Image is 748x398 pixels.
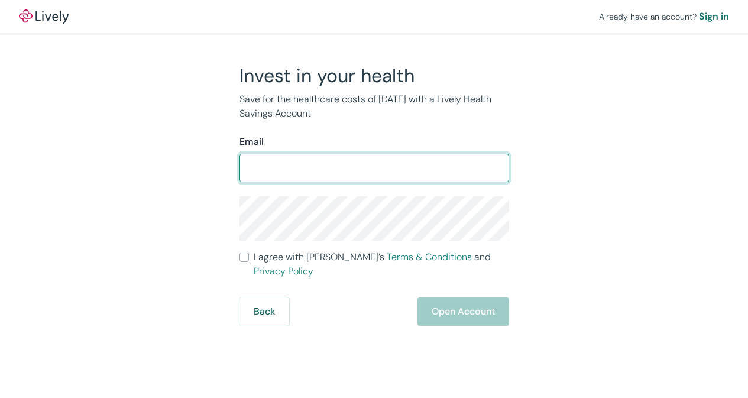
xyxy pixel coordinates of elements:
[19,9,69,24] a: LivelyLively
[239,64,509,88] h2: Invest in your health
[239,297,289,326] button: Back
[239,92,509,121] p: Save for the healthcare costs of [DATE] with a Lively Health Savings Account
[699,9,729,24] a: Sign in
[254,265,313,277] a: Privacy Policy
[239,135,264,149] label: Email
[387,251,472,263] a: Terms & Conditions
[19,9,69,24] img: Lively
[599,9,729,24] div: Already have an account?
[254,250,509,279] span: I agree with [PERSON_NAME]’s and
